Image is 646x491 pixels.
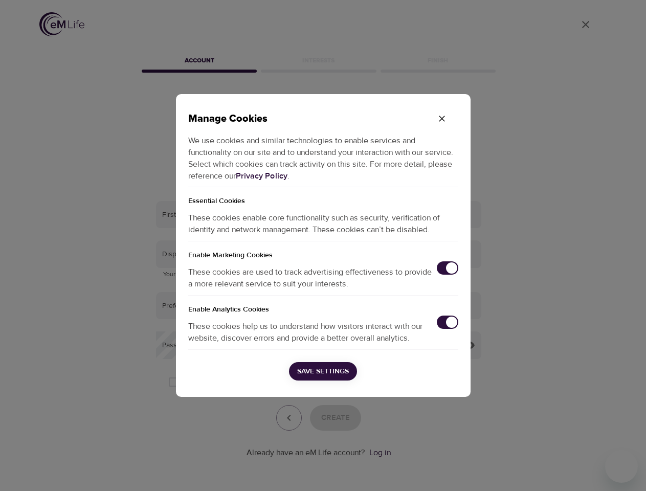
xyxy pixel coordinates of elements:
[188,266,437,290] p: These cookies are used to track advertising effectiveness to provide a more relevant service to s...
[188,321,437,344] p: These cookies help us to understand how visitors interact with our website, discover errors and p...
[188,296,458,316] h5: Enable Analytics Cookies
[188,110,426,127] p: Manage Cookies
[188,207,458,241] p: These cookies enable core functionality such as security, verification of identity and network ma...
[188,187,458,207] p: Essential Cookies
[188,241,458,261] h5: Enable Marketing Cookies
[188,127,458,187] p: We use cookies and similar technologies to enable services and functionality on our site and to u...
[236,171,287,181] a: Privacy Policy
[297,365,349,378] span: Save Settings
[289,362,357,381] button: Save Settings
